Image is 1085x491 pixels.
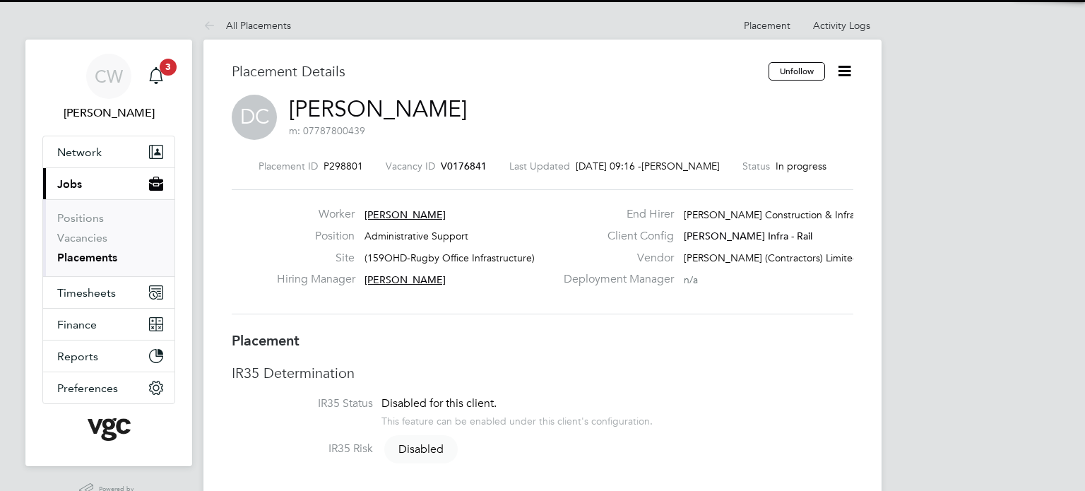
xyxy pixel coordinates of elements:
span: CW [95,67,123,85]
label: Client Config [555,229,674,244]
span: (159OHD-Rugby Office Infrastructure) [364,252,535,264]
label: Deployment Manager [555,272,674,287]
label: Position [277,229,355,244]
div: Jobs [43,199,174,276]
label: IR35 Status [232,396,373,411]
span: [DATE] 09:16 - [576,160,641,172]
span: [PERSON_NAME] [641,160,720,172]
a: Positions [57,211,104,225]
div: This feature can be enabled under this client's configuration. [381,411,653,427]
span: Network [57,146,102,159]
span: Jobs [57,177,82,191]
span: [PERSON_NAME] [364,208,446,221]
button: Reports [43,341,174,372]
button: Preferences [43,372,174,403]
label: Hiring Manager [277,272,355,287]
a: 3 [142,54,170,99]
label: Last Updated [509,160,570,172]
img: vgcgroup-logo-retina.png [88,418,131,441]
h3: IR35 Determination [232,364,853,382]
a: Go to home page [42,418,175,441]
span: P298801 [324,160,363,172]
span: m: 07787800439 [289,124,365,137]
label: IR35 Risk [232,442,373,456]
button: Unfollow [769,62,825,81]
span: DC [232,95,277,140]
a: [PERSON_NAME] [289,95,467,123]
label: Worker [277,207,355,222]
span: Finance [57,318,97,331]
span: Preferences [57,381,118,395]
button: Timesheets [43,277,174,308]
label: Status [742,160,770,172]
label: End Hirer [555,207,674,222]
a: CW[PERSON_NAME] [42,54,175,122]
h3: Placement Details [232,62,758,81]
button: Jobs [43,168,174,199]
span: Disabled [384,435,458,463]
a: Placements [57,251,117,264]
nav: Main navigation [25,40,192,466]
span: Timesheets [57,286,116,300]
a: Placement [744,19,790,32]
label: Site [277,251,355,266]
span: V0176841 [441,160,487,172]
span: In progress [776,160,826,172]
span: [PERSON_NAME] [364,273,446,286]
label: Vendor [555,251,674,266]
label: Vacancy ID [386,160,435,172]
a: All Placements [203,19,291,32]
span: Disabled for this client. [381,396,497,410]
label: Placement ID [259,160,318,172]
span: Reports [57,350,98,363]
span: Chris Watson [42,105,175,122]
span: [PERSON_NAME] (Contractors) Limited [684,252,859,264]
span: Administrative Support [364,230,468,242]
a: Activity Logs [813,19,870,32]
span: 3 [160,59,177,76]
button: Network [43,136,174,167]
a: Vacancies [57,231,107,244]
b: Placement [232,332,300,349]
span: n/a [684,273,698,286]
span: [PERSON_NAME] Infra - Rail [684,230,812,242]
button: Finance [43,309,174,340]
span: [PERSON_NAME] Construction & Infrast… [684,208,872,221]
